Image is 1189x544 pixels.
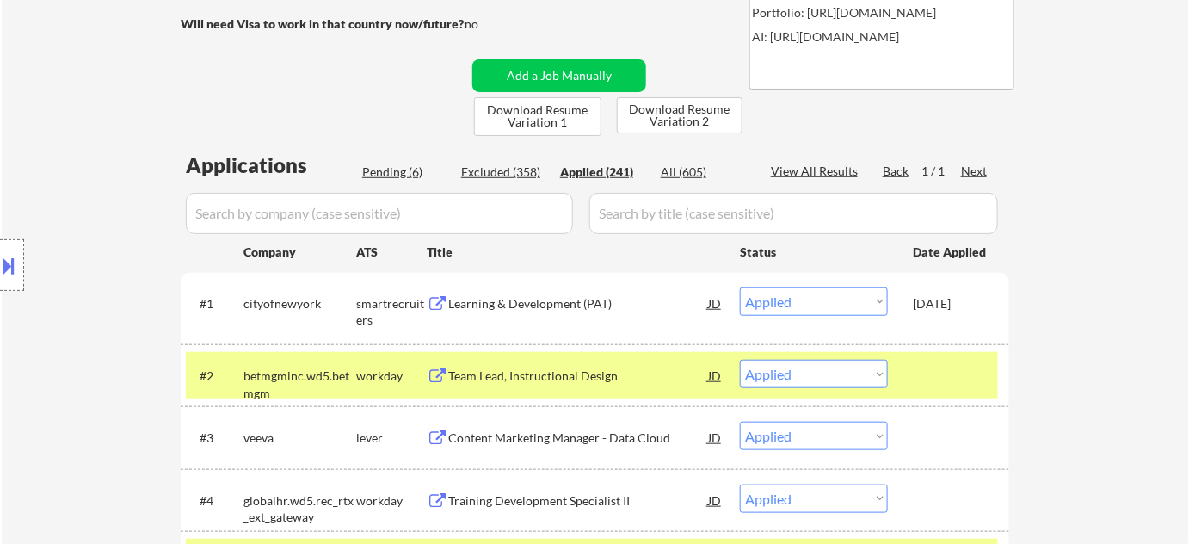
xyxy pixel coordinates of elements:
div: JD [706,485,724,516]
div: ATS [356,244,427,261]
div: Content Marketing Manager - Data Cloud [448,430,708,447]
div: #4 [200,492,230,510]
div: smartrecruiters [356,295,427,329]
div: Excluded (358) [461,164,547,181]
button: Add a Job Manually [472,59,646,92]
div: 1 / 1 [921,163,961,180]
div: #3 [200,430,230,447]
div: workday [356,368,427,385]
div: veeva [243,430,356,447]
div: All (605) [661,164,747,181]
div: Next [961,163,989,180]
div: Back [883,163,910,180]
div: JD [706,360,724,391]
div: Date Applied [913,244,989,261]
div: Team Lead, Instructional Design [448,368,708,385]
div: Title [427,244,724,261]
div: no [465,15,514,33]
div: View All Results [771,163,863,180]
input: Search by company (case sensitive) [186,193,573,234]
div: JD [706,422,724,453]
div: Learning & Development (PAT) [448,295,708,312]
input: Search by title (case sensitive) [589,193,998,234]
div: Training Development Specialist II [448,492,708,510]
div: Pending (6) [362,164,448,181]
div: globalhr.wd5.rec_rtx_ext_gateway [243,492,356,526]
div: Status [740,236,888,267]
div: Applied (241) [560,164,646,181]
button: Download Resume Variation 1 [474,97,601,136]
button: Download Resume Variation 2 [617,97,742,133]
div: [DATE] [913,295,989,312]
strong: Will need Visa to work in that country now/future?: [181,16,467,31]
div: workday [356,492,427,510]
div: lever [356,430,427,447]
div: JD [706,287,724,318]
